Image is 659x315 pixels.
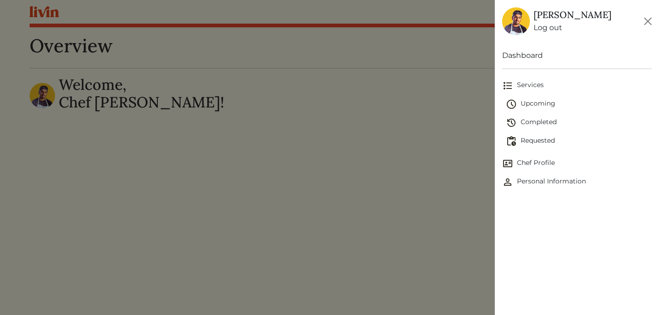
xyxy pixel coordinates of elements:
a: Completed [506,113,652,132]
a: Upcoming [506,95,652,113]
img: history-2b446bceb7e0f53b931186bf4c1776ac458fe31ad3b688388ec82af02103cd45.svg [506,117,517,128]
h5: [PERSON_NAME] [534,9,611,20]
a: Personal InformationPersonal Information [502,173,652,191]
img: format_list_bulleted-ebc7f0161ee23162107b508e562e81cd567eeab2455044221954b09d19068e74.svg [502,80,513,91]
a: Requested [506,132,652,151]
a: Log out [534,22,611,33]
span: Services [502,80,652,91]
img: Chef Profile [502,158,513,169]
button: Close [640,14,655,29]
img: bb2913f02145d46c3bfcc50b33318372 [502,7,530,35]
a: Chef ProfileChef Profile [502,154,652,173]
span: Requested [506,136,652,147]
a: Dashboard [502,50,652,61]
img: schedule-fa401ccd6b27cf58db24c3bb5584b27dcd8bd24ae666a918e1c6b4ae8c451a22.svg [506,99,517,110]
img: Personal Information [502,176,513,188]
span: Personal Information [502,176,652,188]
span: Completed [506,117,652,128]
span: Upcoming [506,99,652,110]
a: Services [502,76,652,95]
span: Chef Profile [502,158,652,169]
img: pending_actions-fd19ce2ea80609cc4d7bbea353f93e2f363e46d0f816104e4e0650fdd7f915cf.svg [506,136,517,147]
